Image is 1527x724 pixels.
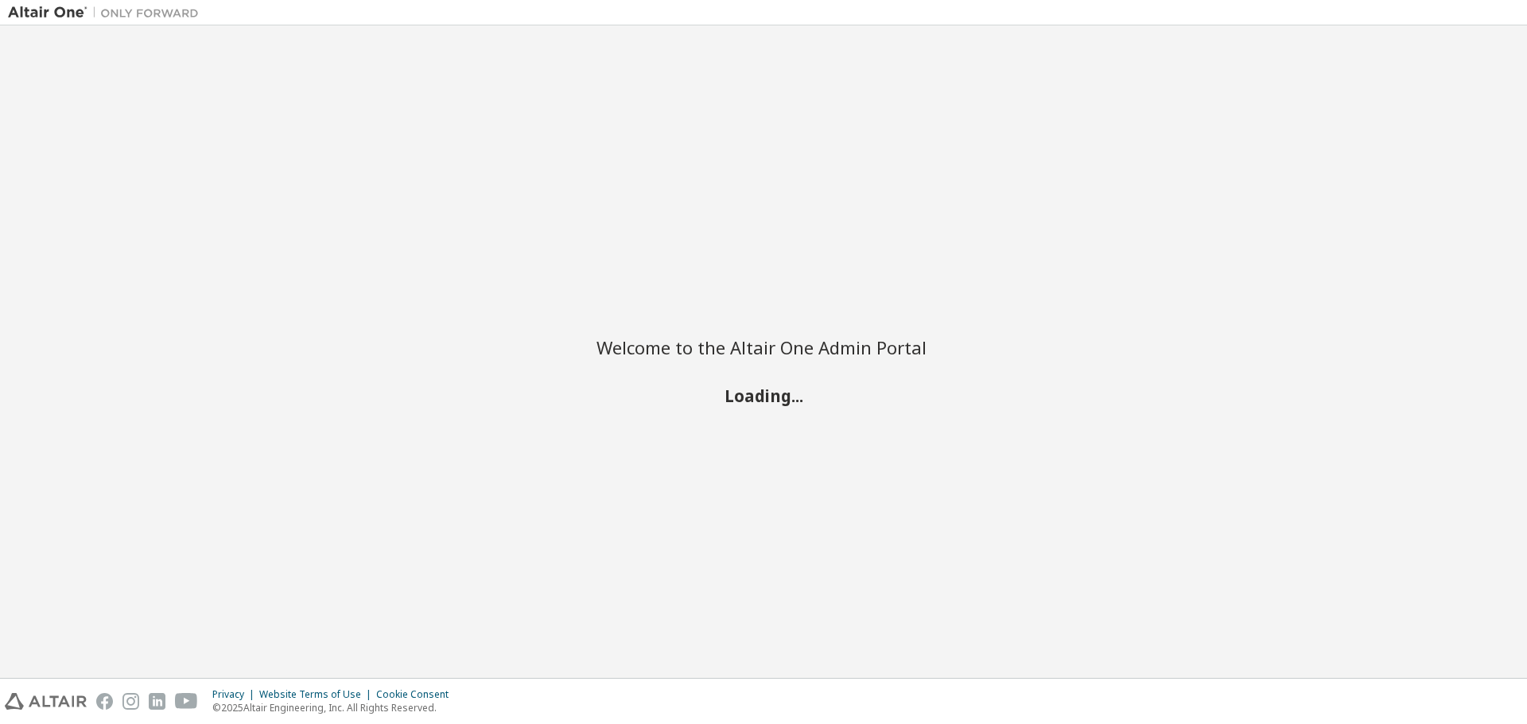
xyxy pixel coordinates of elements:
[122,693,139,710] img: instagram.svg
[376,688,458,701] div: Cookie Consent
[175,693,198,710] img: youtube.svg
[259,688,376,701] div: Website Terms of Use
[8,5,207,21] img: Altair One
[149,693,165,710] img: linkedin.svg
[596,385,931,405] h2: Loading...
[96,693,113,710] img: facebook.svg
[5,693,87,710] img: altair_logo.svg
[596,336,931,358] h2: Welcome to the Altair One Admin Portal
[212,701,458,714] p: © 2025 Altair Engineering, Inc. All Rights Reserved.
[212,688,259,701] div: Privacy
